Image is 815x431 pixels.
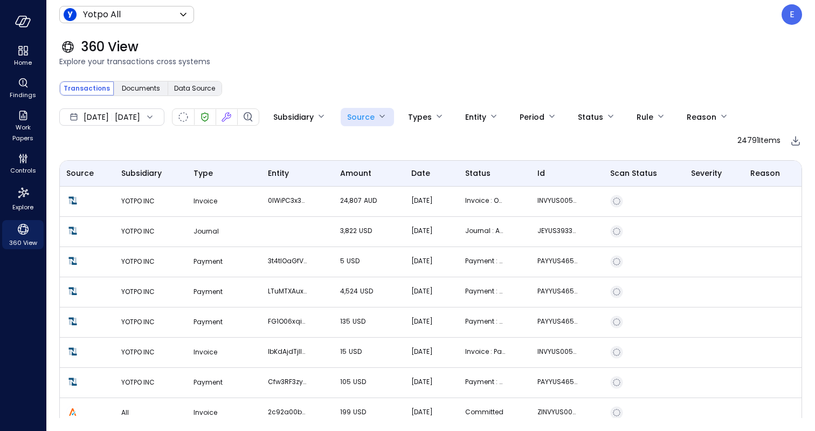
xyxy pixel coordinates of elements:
span: USD [353,407,366,416]
div: Subsidiary [273,108,314,126]
p: Invoice : Open [465,195,506,206]
p: ZINVYUS00594924 [537,407,578,418]
p: YOTPO INC [121,226,181,237]
span: Severity [691,167,722,179]
div: Ela Gottesman [782,4,802,25]
span: Invoice [194,408,217,417]
div: Status [578,108,603,126]
span: status [465,167,491,179]
p: 15 [340,346,381,357]
span: Controls [10,165,36,176]
img: Netsuite [66,194,79,207]
p: All [121,407,181,418]
div: Reason [687,108,716,126]
p: PAYYUS465800 [537,316,578,327]
p: 105 [340,377,381,387]
span: Source [66,167,94,179]
img: Netsuite [66,315,79,328]
span: USD [349,347,362,356]
div: Not Scanned [610,285,623,298]
span: Type [194,167,213,179]
p: [DATE] [411,225,452,236]
p: FG1O06xqiMI6JIqhX85HZ5oUOAlApGBbafk4p9LN_CC Amor Boutique [268,316,308,327]
p: [DATE] [411,346,452,357]
p: [DATE] [411,256,452,266]
span: Findings [10,90,36,100]
p: lTuMTXAuxErBw0tZ6lhoHbZVJacJIGCGAb7H43nM The Health & Wellness Center Inc [268,286,308,297]
p: 2c92a00b78729ab50178880c1d8e2a37 [268,407,308,418]
span: entity [268,167,289,179]
img: Netsuite [66,224,79,237]
p: PAYYUS465712 [537,377,578,387]
p: [DATE] [411,286,452,297]
p: YOTPO INC [121,196,181,207]
div: Verified [198,111,211,124]
p: PAYYUS465976 [537,256,578,266]
span: AUD [364,196,377,205]
div: Not Scanned [610,225,623,238]
span: Transactions [64,83,110,94]
div: Explore [2,183,44,214]
span: amount [340,167,371,179]
span: USD [353,377,366,386]
p: Journal : Approved for Posting [465,225,506,236]
span: Work Papers [6,122,39,143]
span: Invoice [194,196,217,206]
span: Payment [194,317,223,326]
span: Documents [122,83,160,94]
div: Not Scanned [610,346,623,359]
span: Reason [750,167,780,179]
div: Not Scanned [610,195,623,208]
p: [DATE] [411,316,452,327]
span: [DATE] [84,111,109,123]
div: 360 View [2,220,44,249]
span: Subsidiary [121,167,162,179]
p: INVYUS00533865 [537,195,578,206]
p: Payment : Deposited [465,377,506,387]
p: YOTPO INC [121,377,181,388]
p: Invoice : Paid In Full [465,346,506,357]
p: E [790,8,795,21]
span: USD [359,226,372,235]
div: Home [2,43,44,69]
p: YOTPO INC [121,286,181,297]
span: USD [353,317,365,326]
span: Payment [194,378,223,387]
div: Fixed [220,111,233,124]
div: Controls [2,151,44,177]
span: Payment [194,287,223,296]
img: Netsuite [66,345,79,358]
div: Not Scanned [610,316,623,329]
span: 24791 Items [737,134,781,146]
p: [DATE] [411,377,452,387]
span: USD [347,256,360,265]
img: Icon [64,8,77,21]
p: 4,524 [340,286,381,297]
p: 5 [340,256,381,266]
span: Invoice [194,347,217,357]
span: Journal [194,227,219,236]
span: date [411,167,430,179]
p: Payment : Deposited [465,256,506,266]
div: Period [520,108,544,126]
div: Rule [637,108,653,126]
p: JEYUS393372 [537,225,578,236]
div: Entity [465,108,486,126]
span: Explore your transactions cross systems [59,56,802,67]
span: 360 View [81,38,139,56]
div: Finding [241,111,254,124]
div: Not Scanned [178,112,188,122]
span: Payment [194,257,223,266]
img: Avalara [66,406,79,419]
img: Netsuite [66,375,79,388]
p: 135 [340,316,381,327]
p: 199 [340,407,381,418]
img: Netsuite [66,285,79,298]
div: Work Papers [2,108,44,145]
p: 3,822 [340,225,381,236]
div: Source [347,108,375,126]
p: YOTPO INC [121,256,181,267]
p: YOTPO INC [121,347,181,358]
div: Not Scanned [610,376,623,389]
p: [DATE] [411,195,452,206]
